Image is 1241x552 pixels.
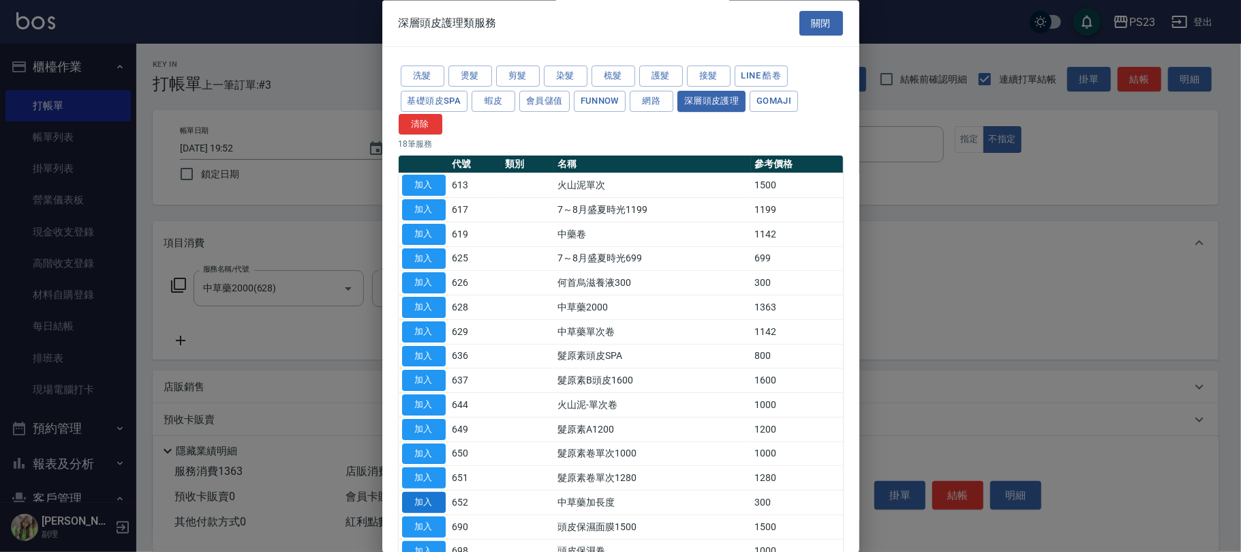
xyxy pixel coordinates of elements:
[554,393,751,418] td: 火山泥-單次卷
[449,295,502,320] td: 628
[554,247,751,272] td: 7～8月盛夏時光699
[402,248,446,270] button: 加入
[751,198,842,222] td: 1199
[751,442,842,467] td: 1000
[751,156,842,174] th: 參考價格
[402,346,446,367] button: 加入
[401,66,444,87] button: 洗髮
[687,66,731,87] button: 接髮
[402,224,446,245] button: 加入
[449,345,502,369] td: 636
[449,393,502,418] td: 644
[630,91,673,112] button: 網路
[751,393,842,418] td: 1000
[799,11,843,36] button: 關閉
[677,91,746,112] button: 深層頭皮護理
[639,66,683,87] button: 護髮
[554,418,751,442] td: 髮原素A1200
[402,493,446,514] button: 加入
[449,198,502,222] td: 617
[751,295,842,320] td: 1363
[402,419,446,440] button: 加入
[449,271,502,295] td: 626
[554,320,751,345] td: 中草藥單次卷
[751,515,842,540] td: 1500
[496,66,540,87] button: 剪髮
[554,442,751,467] td: 髮原素卷單次1000
[402,200,446,221] button: 加入
[449,173,502,198] td: 613
[554,198,751,222] td: 7～8月盛夏時光1199
[399,16,497,30] span: 深層頭皮護理類服務
[449,156,502,174] th: 代號
[402,517,446,538] button: 加入
[449,368,502,393] td: 637
[554,491,751,515] td: 中草藥加長度
[449,491,502,515] td: 652
[402,395,446,416] button: 加入
[751,368,842,393] td: 1600
[554,222,751,247] td: 中藥卷
[554,515,751,540] td: 頭皮保濕面膜1500
[399,114,442,135] button: 清除
[449,247,502,272] td: 625
[402,468,446,489] button: 加入
[751,466,842,491] td: 1280
[592,66,635,87] button: 梳髮
[751,173,842,198] td: 1500
[751,491,842,515] td: 300
[448,66,492,87] button: 燙髮
[402,321,446,343] button: 加入
[502,156,554,174] th: 類別
[544,66,587,87] button: 染髮
[402,297,446,319] button: 加入
[554,295,751,320] td: 中草藥2000
[751,271,842,295] td: 300
[472,91,515,112] button: 蝦皮
[402,371,446,392] button: 加入
[449,442,502,467] td: 650
[751,320,842,345] td: 1142
[751,222,842,247] td: 1142
[449,222,502,247] td: 619
[554,271,751,295] td: 何首烏滋養液300
[402,175,446,197] button: 加入
[750,91,798,112] button: Gomaji
[554,156,751,174] th: 名稱
[735,66,788,87] button: LINE 酷卷
[519,91,570,112] button: 會員儲值
[402,273,446,294] button: 加入
[751,345,842,369] td: 800
[574,91,626,112] button: FUNNOW
[751,418,842,442] td: 1200
[449,418,502,442] td: 649
[449,515,502,540] td: 690
[751,247,842,272] td: 699
[399,139,843,151] p: 18 筆服務
[554,368,751,393] td: 髮原素B頭皮1600
[402,444,446,465] button: 加入
[449,320,502,345] td: 629
[554,345,751,369] td: 髮原素頭皮SPA
[401,91,468,112] button: 基礎頭皮SPA
[554,173,751,198] td: 火山泥單次
[449,466,502,491] td: 651
[554,466,751,491] td: 髮原素卷單次1280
